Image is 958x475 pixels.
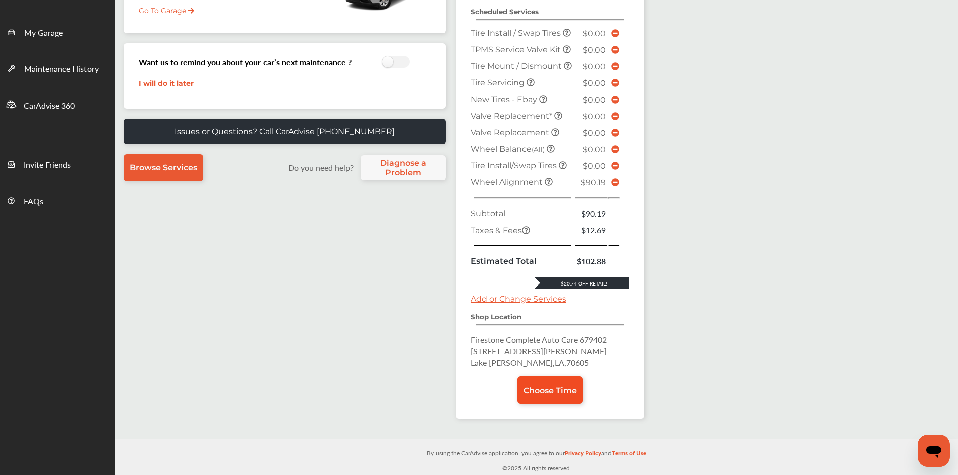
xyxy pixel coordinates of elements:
label: Do you need help? [283,162,358,173]
span: [STREET_ADDRESS][PERSON_NAME] [471,345,607,357]
td: $90.19 [574,205,608,222]
td: $12.69 [574,222,608,238]
span: Firestone Complete Auto Care 679402 [471,334,607,345]
div: $20.74 Off Retail! [534,280,629,287]
td: Estimated Total [468,253,574,269]
span: $0.00 [583,128,606,138]
span: Wheel Balance [471,144,547,154]
td: Subtotal [468,205,574,222]
strong: Scheduled Services [471,8,539,16]
span: Valve Replacement* [471,111,554,121]
span: $0.00 [583,78,606,88]
span: TPMS Service Valve Kit [471,45,563,54]
div: © 2025 All rights reserved. [115,439,958,475]
a: Privacy Policy [565,447,601,463]
a: Browse Services [124,154,203,181]
span: $90.19 [581,178,606,187]
span: $0.00 [583,45,606,55]
span: CarAdvise 360 [24,100,75,113]
a: Maintenance History [1,50,115,86]
span: $0.00 [583,29,606,38]
span: Diagnose a Problem [366,158,441,177]
a: My Garage [1,14,115,50]
a: Diagnose a Problem [361,155,446,180]
span: Wheel Alignment [471,177,545,187]
span: $0.00 [583,161,606,171]
span: Valve Replacement [471,128,551,137]
span: Choose Time [524,386,577,395]
a: Terms of Use [612,447,646,463]
h3: Want us to remind you about your car’s next maintenance ? [139,56,352,68]
a: Add or Change Services [471,294,566,304]
span: Browse Services [130,163,197,172]
span: $0.00 [583,62,606,71]
a: Choose Time [517,376,583,404]
span: Tire Install / Swap Tires [471,28,563,38]
span: New Tires - Ebay [471,94,539,104]
span: Taxes & Fees [471,226,530,235]
span: FAQs [24,195,43,208]
span: My Garage [24,27,63,40]
span: Invite Friends [24,159,71,172]
iframe: Button to launch messaging window [918,435,950,467]
a: I will do it later [139,79,194,88]
a: Issues or Questions? Call CarAdvise [PHONE_NUMBER] [124,119,446,144]
strong: Shop Location [471,313,521,321]
span: Lake [PERSON_NAME] , LA , 70605 [471,357,589,368]
span: Tire Install/Swap Tires [471,161,559,170]
span: $0.00 [583,112,606,121]
span: Maintenance History [24,63,99,76]
span: Tire Servicing [471,78,527,87]
span: $0.00 [583,145,606,154]
td: $102.88 [574,253,608,269]
small: (All) [532,145,545,153]
p: Issues or Questions? Call CarAdvise [PHONE_NUMBER] [175,127,395,136]
span: Tire Mount / Dismount [471,61,564,71]
span: $0.00 [583,95,606,105]
p: By using the CarAdvise application, you agree to our and [115,447,958,458]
